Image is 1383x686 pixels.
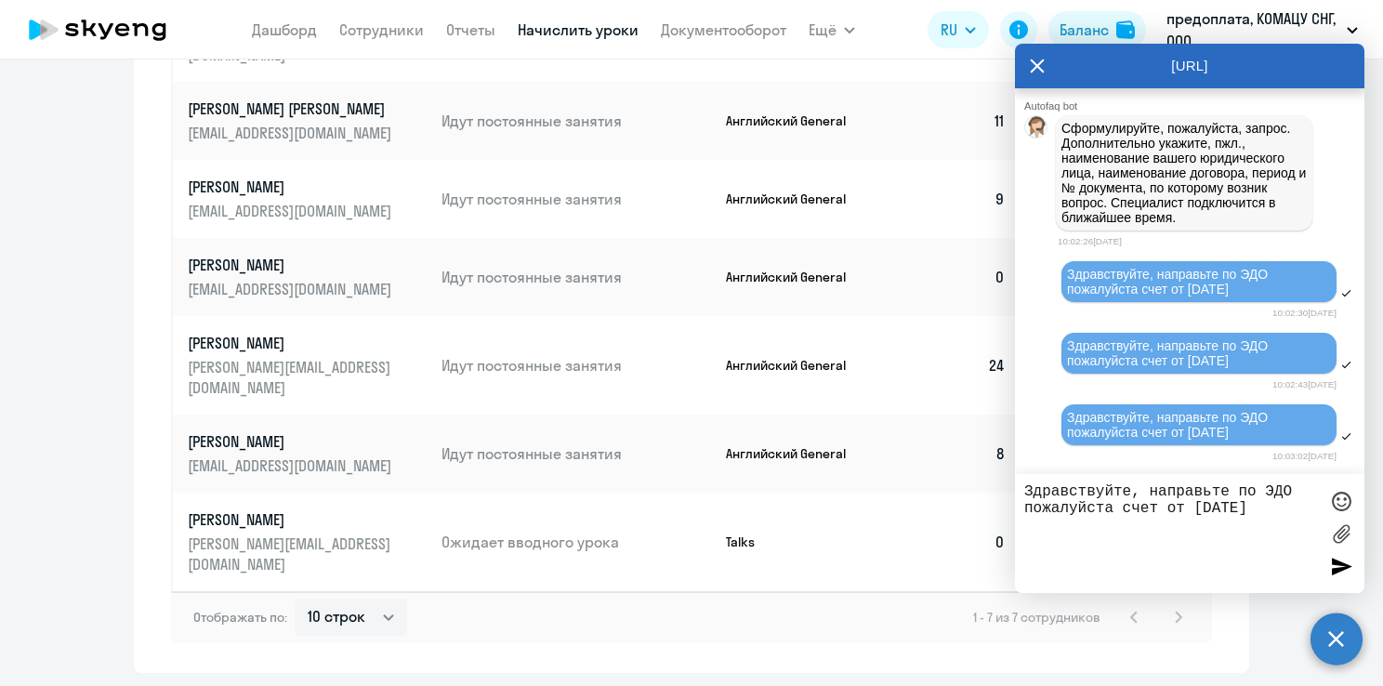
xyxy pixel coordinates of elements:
p: [EMAIL_ADDRESS][DOMAIN_NAME] [188,201,396,221]
p: Идут постоянные занятия [441,355,711,376]
p: [PERSON_NAME][EMAIL_ADDRESS][DOMAIN_NAME] [188,534,396,574]
p: [PERSON_NAME][EMAIL_ADDRESS][DOMAIN_NAME] [188,357,396,398]
p: Английский General [726,445,865,462]
a: [PERSON_NAME] [PERSON_NAME][EMAIL_ADDRESS][DOMAIN_NAME] [188,99,427,143]
textarea: Здравствуйте, направьте по ЭДО пожалуйста счет от [DATE] [1024,483,1318,584]
img: bot avatar [1025,116,1048,143]
time: 10:02:30[DATE] [1272,308,1337,318]
a: Отчеты [446,20,495,39]
div: Autofaq bot [1024,100,1364,112]
a: Документооборот [661,20,786,39]
button: предоплата, КОМАЦУ СНГ, ООО [1157,7,1367,52]
p: [PERSON_NAME] [188,509,396,530]
time: 10:03:02[DATE] [1272,451,1337,461]
span: Сформулируйте, пожалуйста, запрос. Дополнительно укажите, пжл., наименование вашего юридического ... [1061,121,1310,225]
a: [PERSON_NAME][EMAIL_ADDRESS][DOMAIN_NAME] [188,177,427,221]
p: Ожидает вводного урока [441,532,711,552]
p: предоплата, КОМАЦУ СНГ, ООО [1166,7,1339,52]
label: Лимит 10 файлов [1327,520,1355,547]
td: 8 [890,415,1021,493]
span: Здравствуйте, направьте по ЭДО пожалуйста счет от [DATE] [1067,267,1271,297]
p: [PERSON_NAME] [188,255,396,275]
a: Дашборд [252,20,317,39]
td: 0 [890,493,1021,591]
a: [PERSON_NAME][PERSON_NAME][EMAIL_ADDRESS][DOMAIN_NAME] [188,509,427,574]
td: 9 [890,160,1021,238]
p: Идут постоянные занятия [441,111,711,131]
td: 11 [890,82,1021,160]
time: 10:02:26[DATE] [1058,236,1122,246]
a: Начислить уроки [518,20,639,39]
p: [PERSON_NAME] [188,177,396,197]
p: [EMAIL_ADDRESS][DOMAIN_NAME] [188,123,396,143]
img: balance [1116,20,1135,39]
span: Здравствуйте, направьте по ЭДО пожалуйста счет от [DATE] [1067,410,1271,440]
button: Балансbalance [1048,11,1146,48]
p: Идут постоянные занятия [441,267,711,287]
a: [PERSON_NAME][EMAIL_ADDRESS][DOMAIN_NAME] [188,431,427,476]
p: Английский General [726,191,865,207]
a: [PERSON_NAME][PERSON_NAME][EMAIL_ADDRESS][DOMAIN_NAME] [188,333,427,398]
span: Ещё [809,19,836,41]
p: [EMAIL_ADDRESS][DOMAIN_NAME] [188,279,396,299]
button: RU [928,11,989,48]
button: Ещё [809,11,855,48]
td: 0 [890,238,1021,316]
div: Баланс [1060,19,1109,41]
p: Идут постоянные занятия [441,189,711,209]
p: Идут постоянные занятия [441,443,711,464]
span: 1 - 7 из 7 сотрудников [973,609,1100,626]
p: [EMAIL_ADDRESS][DOMAIN_NAME] [188,455,396,476]
span: RU [941,19,957,41]
a: Сотрудники [339,20,424,39]
p: Английский General [726,269,865,285]
a: [PERSON_NAME][EMAIL_ADDRESS][DOMAIN_NAME] [188,255,427,299]
p: [PERSON_NAME] [188,333,396,353]
p: [PERSON_NAME] [188,431,396,452]
span: Отображать по: [193,609,287,626]
td: 24 [890,316,1021,415]
span: Здравствуйте, направьте по ЭДО пожалуйста счет от [DATE] [1067,338,1271,368]
p: Английский General [726,112,865,129]
p: Talks [726,534,865,550]
time: 10:02:43[DATE] [1272,379,1337,389]
p: Английский General [726,357,865,374]
p: [PERSON_NAME] [PERSON_NAME] [188,99,396,119]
